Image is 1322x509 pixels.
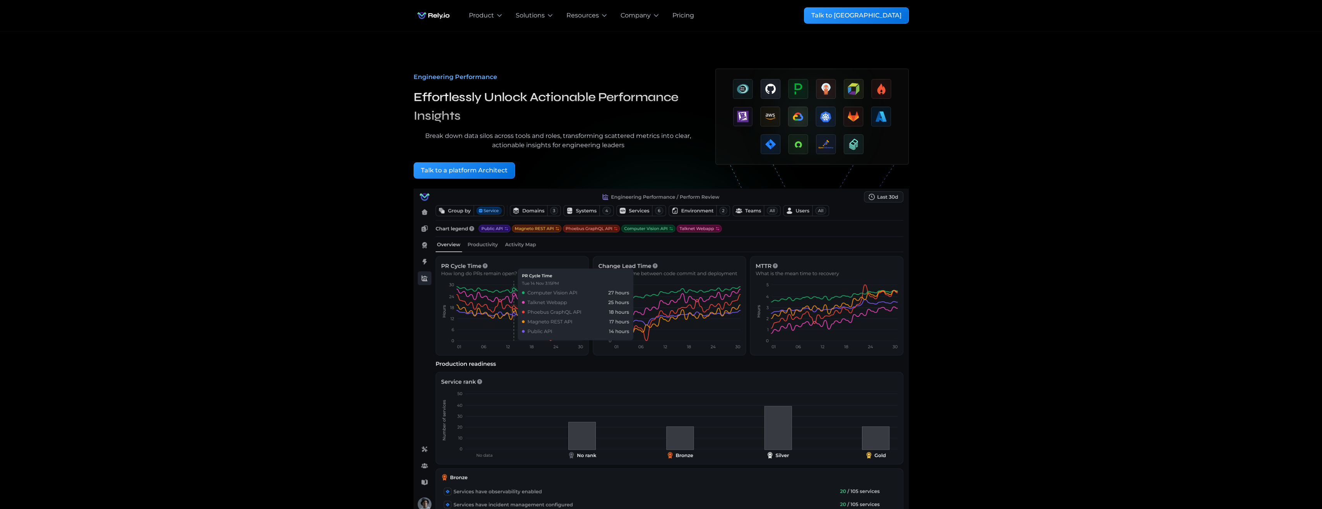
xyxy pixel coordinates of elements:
div: Break down data silos across tools and roles, transforming scattered metrics into clear, actionab... [414,131,703,150]
img: Rely.io logo [414,8,453,23]
div: Engineering Performance [414,72,703,82]
a: Talk to [GEOGRAPHIC_DATA] [804,7,909,24]
div: Talk to a platform Architect [421,166,508,175]
a: open lightbox [715,69,908,189]
div: Resources [566,11,599,20]
div: Talk to [GEOGRAPHIC_DATA] [811,11,901,20]
h3: Effortlessly Unlock Actionable Performance Insights [414,88,703,125]
div: Company [621,11,651,20]
a: Talk to a platform Architect [414,162,515,179]
a: home [414,8,453,23]
div: Solutions [516,11,545,20]
a: Pricing [672,11,694,20]
div: Product [469,11,494,20]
